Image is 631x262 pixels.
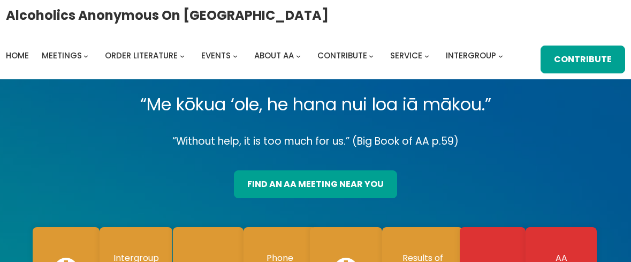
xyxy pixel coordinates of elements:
span: About AA [254,50,294,61]
a: Meetings [42,48,82,63]
button: Service submenu [424,53,429,58]
a: Events [201,48,231,63]
span: Home [6,50,29,61]
button: Contribute submenu [369,53,374,58]
span: Order Literature [105,50,178,61]
button: Meetings submenu [83,53,88,58]
a: Home [6,48,29,63]
span: Contribute [317,50,367,61]
span: Intergroup [446,50,496,61]
a: Service [390,48,422,63]
a: Contribute [317,48,367,63]
button: About AA submenu [296,53,301,58]
nav: Intergroup [6,48,507,63]
button: Order Literature submenu [180,53,185,58]
a: Contribute [541,46,625,73]
a: Intergroup [446,48,496,63]
button: Events submenu [233,53,238,58]
button: Intergroup submenu [498,53,503,58]
p: “Without help, it is too much for us.” (Big Book of AA p.59) [32,132,599,150]
a: About AA [254,48,294,63]
p: “Me kōkua ‘ole, he hana nui loa iā mākou.” [32,89,599,119]
span: Service [390,50,422,61]
span: Meetings [42,50,82,61]
a: find an aa meeting near you [234,170,397,198]
span: Events [201,50,231,61]
a: Alcoholics Anonymous on [GEOGRAPHIC_DATA] [6,4,329,27]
